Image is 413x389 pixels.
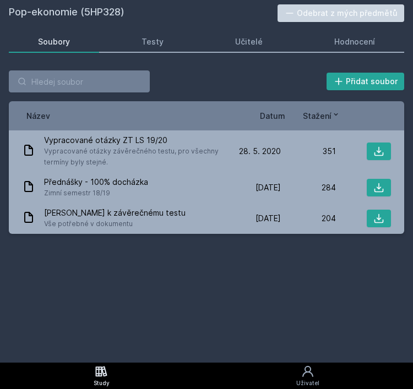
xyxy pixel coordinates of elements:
[256,213,281,224] span: [DATE]
[44,135,221,146] span: Vypracované otázky ZT LS 19/20
[327,73,405,90] button: Přidat soubor
[256,182,281,193] span: [DATE]
[239,146,281,157] span: 28. 5. 2020
[142,36,164,47] div: Testy
[38,36,70,47] div: Soubory
[44,218,186,229] span: Vše potřebné v dokumentu
[296,379,319,387] div: Uživatel
[9,70,150,92] input: Hledej soubor
[26,110,50,122] button: Název
[9,31,99,53] a: Soubory
[44,177,148,188] span: Přednášky - 100% docházka
[334,36,375,47] div: Hodnocení
[281,182,336,193] div: 284
[44,146,221,168] span: Vypracované otázky závěrečného testu, pro všechny termíny byly stejné.
[303,110,332,122] span: Stažení
[206,31,292,53] a: Učitelé
[305,31,404,53] a: Hodnocení
[303,110,340,122] button: Stažení
[9,4,278,22] h2: Pop-ekonomie (5HP328)
[235,36,263,47] div: Učitelé
[44,188,148,199] span: Zimní semestr 18/19
[278,4,405,22] button: Odebrat z mých předmětů
[260,110,285,122] button: Datum
[94,379,110,387] div: Study
[281,146,336,157] div: 351
[44,207,186,218] span: [PERSON_NAME] k závěrečnému testu
[281,213,336,224] div: 204
[112,31,193,53] a: Testy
